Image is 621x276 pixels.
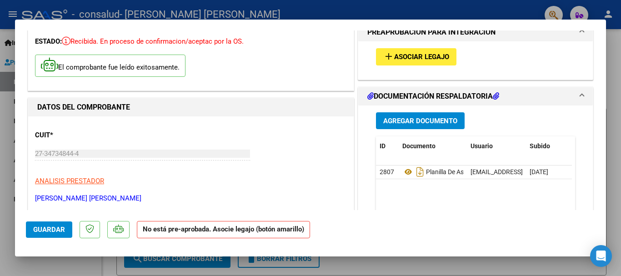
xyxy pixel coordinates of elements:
[137,221,310,239] strong: No está pre-aprobada. Asocie legajo (botón amarillo)
[526,136,571,156] datatable-header-cell: Subido
[35,177,104,185] span: ANALISIS PRESTADOR
[62,37,244,45] span: Recibida. En proceso de confirmacion/aceptac por la OS.
[380,142,386,150] span: ID
[35,55,185,77] p: El comprobante fue leído exitosamente.
[376,48,456,65] button: Asociar Legajo
[35,130,129,141] p: CUIT
[402,168,486,176] span: Planilla De Asistencia
[33,226,65,234] span: Guardar
[367,91,499,102] h1: DOCUMENTACIÓN RESPALDATORIA
[358,87,593,105] mat-expansion-panel-header: DOCUMENTACIÓN RESPALDATORIA
[376,112,465,129] button: Agregar Documento
[394,53,449,61] span: Asociar Legajo
[471,142,493,150] span: Usuario
[37,103,130,111] strong: DATOS DEL COMPROBANTE
[414,165,426,179] i: Descargar documento
[367,27,496,38] h1: PREAPROBACIÓN PARA INTEGRACION
[571,136,617,156] datatable-header-cell: Acción
[383,117,457,125] span: Agregar Documento
[590,245,612,267] div: Open Intercom Messenger
[380,168,394,176] span: 2807
[530,168,548,176] span: [DATE]
[383,51,394,62] mat-icon: add
[402,142,436,150] span: Documento
[530,142,550,150] span: Subido
[399,136,467,156] datatable-header-cell: Documento
[26,221,72,238] button: Guardar
[35,193,347,204] p: [PERSON_NAME] [PERSON_NAME]
[467,136,526,156] datatable-header-cell: Usuario
[35,37,62,45] span: ESTADO:
[358,41,593,79] div: PREAPROBACIÓN PARA INTEGRACION
[358,23,593,41] mat-expansion-panel-header: PREAPROBACIÓN PARA INTEGRACION
[376,136,399,156] datatable-header-cell: ID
